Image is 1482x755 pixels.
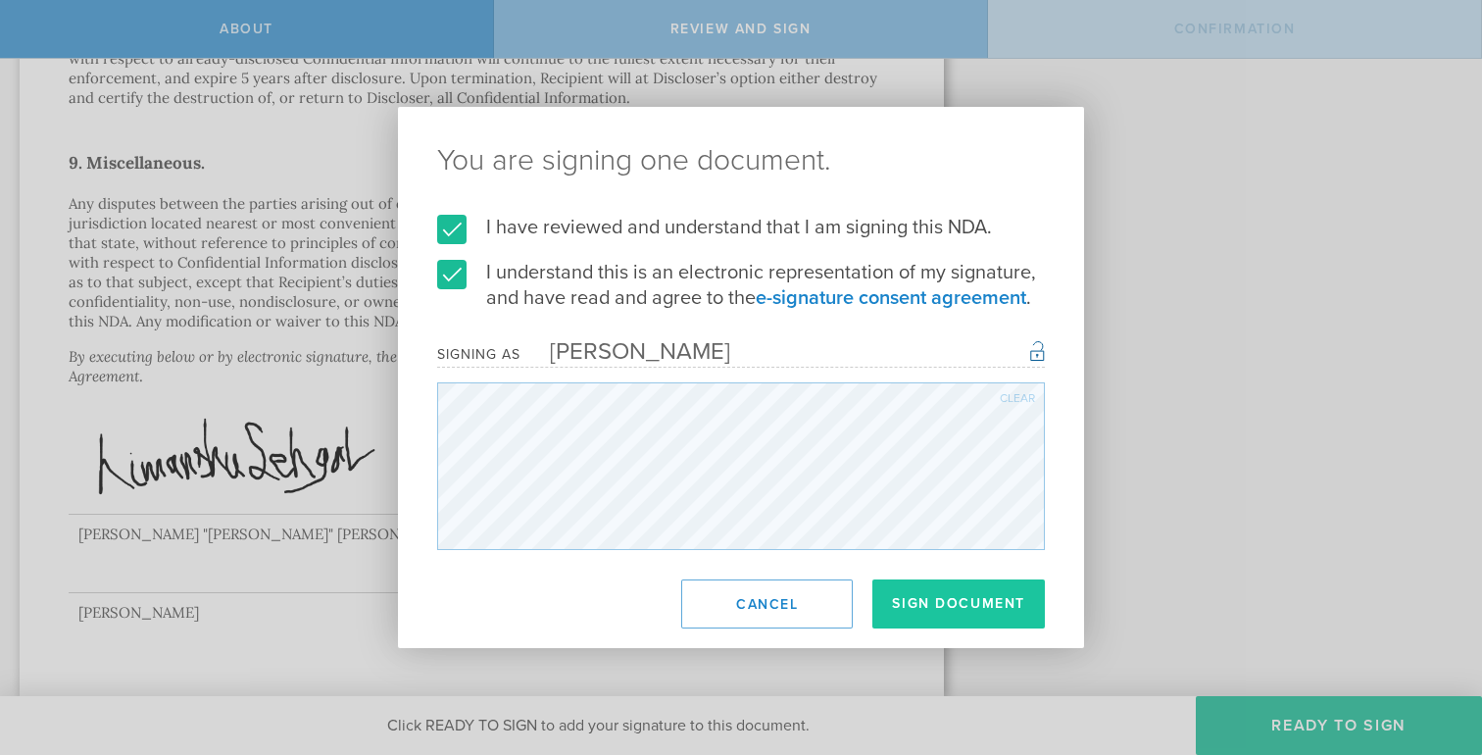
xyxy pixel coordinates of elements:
[437,215,1045,240] label: I have reviewed and understand that I am signing this NDA.
[1384,602,1482,696] div: Widżet czatu
[520,337,730,366] div: [PERSON_NAME]
[872,579,1045,629] button: Sign Document
[437,260,1045,311] label: I understand this is an electronic representation of my signature, and have read and agree to the .
[756,286,1026,310] a: e-signature consent agreement
[437,346,520,363] div: Signing as
[437,146,1045,176] ng-pluralize: You are signing one document.
[1384,602,1482,696] iframe: Chat Widget
[681,579,853,629] button: Cancel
